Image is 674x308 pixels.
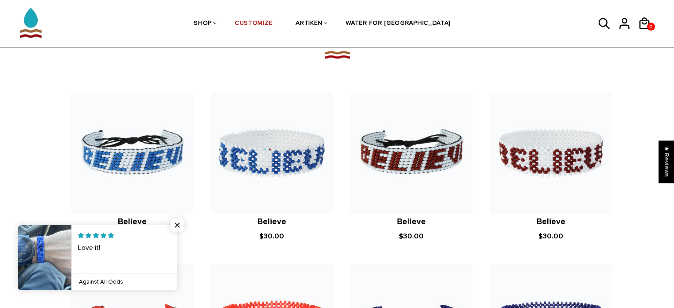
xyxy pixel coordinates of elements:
[659,140,674,183] div: Click to open Judge.me floating reviews tab
[346,0,451,47] a: WATER FOR [GEOGRAPHIC_DATA]
[257,217,286,227] a: Believe
[537,217,565,227] a: Believe
[323,48,351,61] img: TEXT
[235,0,273,47] a: CUSTOMIZE
[647,21,655,32] span: 0
[399,232,424,241] span: $30.00
[118,217,147,227] a: Believe
[538,232,563,241] span: $30.00
[259,232,284,241] span: $30.00
[194,0,212,47] a: SHOP
[397,217,426,227] a: Believe
[647,23,655,31] a: 0
[296,0,323,47] a: ARTIKEN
